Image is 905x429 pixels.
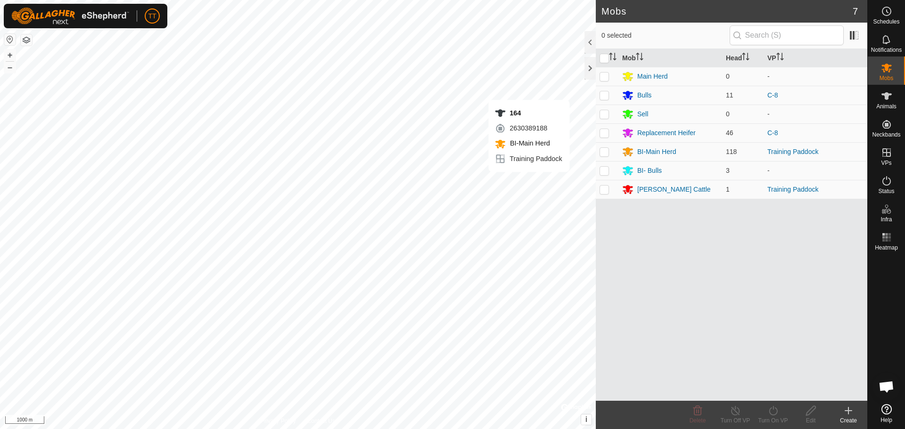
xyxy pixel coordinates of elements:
[494,122,562,134] div: 2630389188
[637,128,696,138] div: Replacement Heifer
[830,416,867,425] div: Create
[871,47,902,53] span: Notifications
[767,186,818,193] a: Training Paddock
[637,90,651,100] div: Bulls
[4,62,16,73] button: –
[11,8,129,24] img: Gallagher Logo
[690,417,706,424] span: Delete
[875,245,898,251] span: Heatmap
[716,416,754,425] div: Turn Off VP
[4,49,16,61] button: +
[494,107,562,119] div: 164
[876,104,897,109] span: Animals
[730,25,844,45] input: Search (S)
[4,34,16,45] button: Reset Map
[726,110,730,118] span: 0
[636,54,643,62] p-sorticon: Activate to sort
[726,186,730,193] span: 1
[754,416,792,425] div: Turn On VP
[764,67,867,86] td: -
[307,417,335,425] a: Contact Us
[601,6,853,17] h2: Mobs
[878,188,894,194] span: Status
[148,11,156,21] span: TT
[880,75,893,81] span: Mobs
[880,217,892,222] span: Infra
[637,72,668,81] div: Main Herd
[726,167,730,174] span: 3
[872,132,900,138] span: Neckbands
[508,139,550,147] span: BI-Main Herd
[776,54,784,62] p-sorticon: Activate to sort
[881,160,891,166] span: VPs
[21,34,32,46] button: Map Layers
[853,4,858,18] span: 7
[872,372,901,401] div: Open chat
[618,49,722,67] th: Mob
[792,416,830,425] div: Edit
[742,54,749,62] p-sorticon: Activate to sort
[261,417,296,425] a: Privacy Policy
[637,147,676,157] div: BI-Main Herd
[601,31,730,40] span: 0 selected
[764,161,867,180] td: -
[722,49,764,67] th: Head
[767,129,778,137] a: C-8
[868,400,905,427] a: Help
[637,109,648,119] div: Sell
[767,91,778,99] a: C-8
[585,415,587,423] span: i
[637,185,711,194] div: [PERSON_NAME] Cattle
[764,105,867,123] td: -
[880,417,892,423] span: Help
[609,54,617,62] p-sorticon: Activate to sort
[581,414,592,425] button: i
[873,19,899,24] span: Schedules
[767,148,818,155] a: Training Paddock
[726,91,733,99] span: 11
[637,166,662,176] div: BI- Bulls
[494,153,562,164] div: Training Paddock
[726,73,730,80] span: 0
[764,49,867,67] th: VP
[726,129,733,137] span: 46
[726,148,737,155] span: 118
